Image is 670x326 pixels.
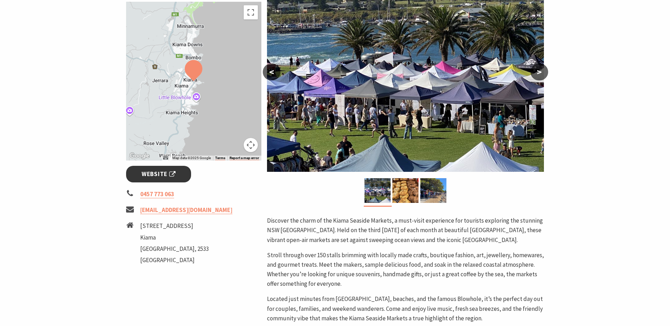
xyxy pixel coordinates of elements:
[244,5,258,19] button: Toggle fullscreen view
[172,156,211,160] span: Map data ©2025 Google
[140,233,209,242] li: Kiama
[128,151,151,161] img: Google
[140,190,174,198] a: 0457 773 063
[263,64,280,80] button: <
[230,156,259,160] a: Report a map error
[244,138,258,152] button: Map camera controls
[128,151,151,161] a: Open this area in Google Maps (opens a new window)
[267,216,544,245] p: Discover the charm of the Kiama Seaside Markets, a must-visit experience for tourists exploring t...
[364,178,391,203] img: Kiama Seaside Market
[163,156,168,161] button: Keyboard shortcuts
[126,166,191,182] a: Website
[392,178,419,203] img: Market ptoduce
[140,221,209,231] li: [STREET_ADDRESS]
[267,250,544,289] p: Stroll through over 150 stalls brimming with locally made crafts, boutique fashion, art, jeweller...
[140,244,209,254] li: [GEOGRAPHIC_DATA], 2533
[140,255,209,265] li: [GEOGRAPHIC_DATA]
[267,294,544,323] p: Located just minutes from [GEOGRAPHIC_DATA], beaches, and the famous Blowhole, it’s the perfect d...
[530,64,548,80] button: >
[140,206,232,214] a: [EMAIL_ADDRESS][DOMAIN_NAME]
[215,156,225,160] a: Terms (opens in new tab)
[420,178,446,203] img: market photo
[142,169,176,179] span: Website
